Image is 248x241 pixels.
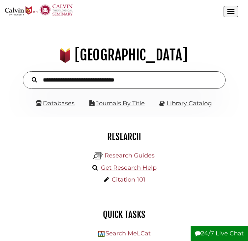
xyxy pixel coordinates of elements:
img: Hekman Library Logo [98,231,105,237]
a: Library Catalog [167,100,212,107]
h2: Research [10,131,238,142]
button: Search [28,75,40,84]
img: Hekman Library Logo [93,151,103,161]
a: Get Research Help [101,164,157,171]
img: Calvin Theological Seminary [40,4,73,16]
a: Citation 101 [112,176,145,183]
i: Search [32,77,37,83]
h2: Quick Tasks [10,209,238,220]
a: Research Guides [105,152,155,159]
a: Journals By Title [96,100,145,107]
h1: [GEOGRAPHIC_DATA] [9,46,239,64]
button: Open the menu [224,6,238,17]
a: Databases [36,100,75,107]
a: Search MeLCat [106,230,151,237]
